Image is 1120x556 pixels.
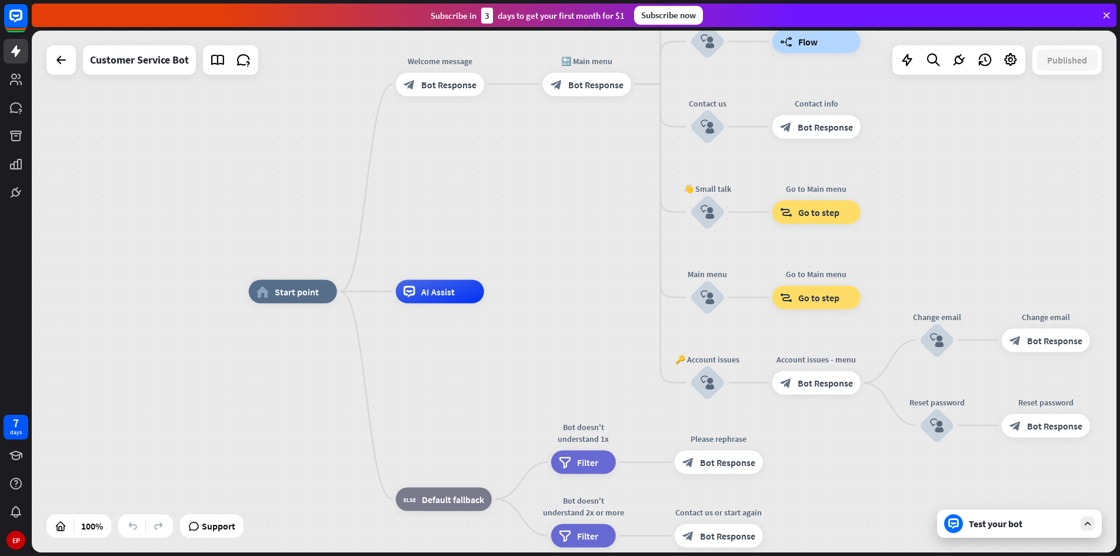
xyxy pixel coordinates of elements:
div: 100% [78,517,106,535]
div: Change email [902,311,972,322]
div: 7 [13,418,19,428]
i: block_bot_response [682,457,694,468]
span: Bot Response [1027,420,1082,431]
span: Go to step [798,292,839,304]
i: block_bot_response [780,377,792,389]
span: Bot Response [700,530,755,542]
div: Welcome message [387,55,493,66]
i: block_user_input [701,120,715,134]
div: Go to Main menu [764,268,869,280]
i: block_user_input [930,333,944,347]
div: Bot doesn't understand 1x [542,421,625,445]
span: Bot Response [1027,334,1082,346]
div: Subscribe now [634,6,703,25]
span: AI Assist [421,286,455,298]
a: 7 days [4,415,28,440]
i: block_user_input [701,35,715,49]
div: Contact us [672,98,743,109]
div: 👋 Small talk [672,183,743,195]
div: 🔙 Main menu [534,55,640,66]
div: Go to Main menu [764,183,869,195]
div: days [10,428,22,437]
span: Support [202,517,235,535]
span: Start point [275,286,319,298]
div: Subscribe in days to get your first month for $1 [431,8,625,24]
i: block_user_input [701,376,715,390]
i: block_user_input [930,418,944,432]
div: 3 [481,8,493,24]
div: Test your bot [969,518,1075,530]
span: Filter [577,457,598,468]
span: Filter [577,530,598,542]
span: Bot Response [798,121,853,133]
i: block_goto [780,292,792,304]
span: Default fallback [422,493,484,505]
div: Reset password [902,396,972,408]
span: Bot Response [700,457,755,468]
i: block_bot_response [1009,420,1021,431]
div: Customer Service Bot [90,45,189,75]
span: Go to step [798,207,839,218]
div: Account issues - menu [764,354,869,365]
i: builder_tree [780,36,792,48]
div: Main menu [672,268,743,280]
div: 🔑 Account issues [672,354,743,365]
div: Contact info [764,98,869,109]
i: filter [559,457,571,468]
i: block_bot_response [780,121,792,133]
button: Published [1036,49,1098,71]
i: block_bot_response [551,78,562,90]
i: block_bot_response [1009,334,1021,346]
div: EP [6,531,25,550]
button: Open LiveChat chat widget [9,5,45,40]
div: Change email [993,311,1099,322]
i: block_user_input [701,205,715,219]
i: filter [559,530,571,542]
div: Reset password [993,396,1099,408]
div: Contact us or start again [666,507,772,518]
span: Bot Response [421,78,476,90]
i: block_user_input [701,291,715,305]
div: Bot doesn't understand 2x or more [542,495,625,518]
i: block_fallback [404,493,416,505]
i: block_bot_response [682,530,694,542]
div: Please rephrase [666,433,772,445]
i: block_goto [780,207,792,218]
i: home_2 [256,286,269,298]
span: Flow [798,36,818,48]
span: Bot Response [798,377,853,389]
i: block_bot_response [404,78,415,90]
span: Bot Response [568,78,624,90]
